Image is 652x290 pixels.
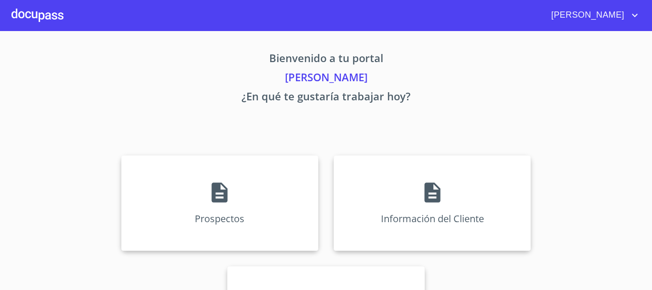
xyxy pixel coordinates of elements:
[544,8,629,23] span: [PERSON_NAME]
[32,88,620,107] p: ¿En qué te gustaría trabajar hoy?
[195,212,244,225] p: Prospectos
[544,8,641,23] button: account of current user
[32,69,620,88] p: [PERSON_NAME]
[32,50,620,69] p: Bienvenido a tu portal
[381,212,484,225] p: Información del Cliente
